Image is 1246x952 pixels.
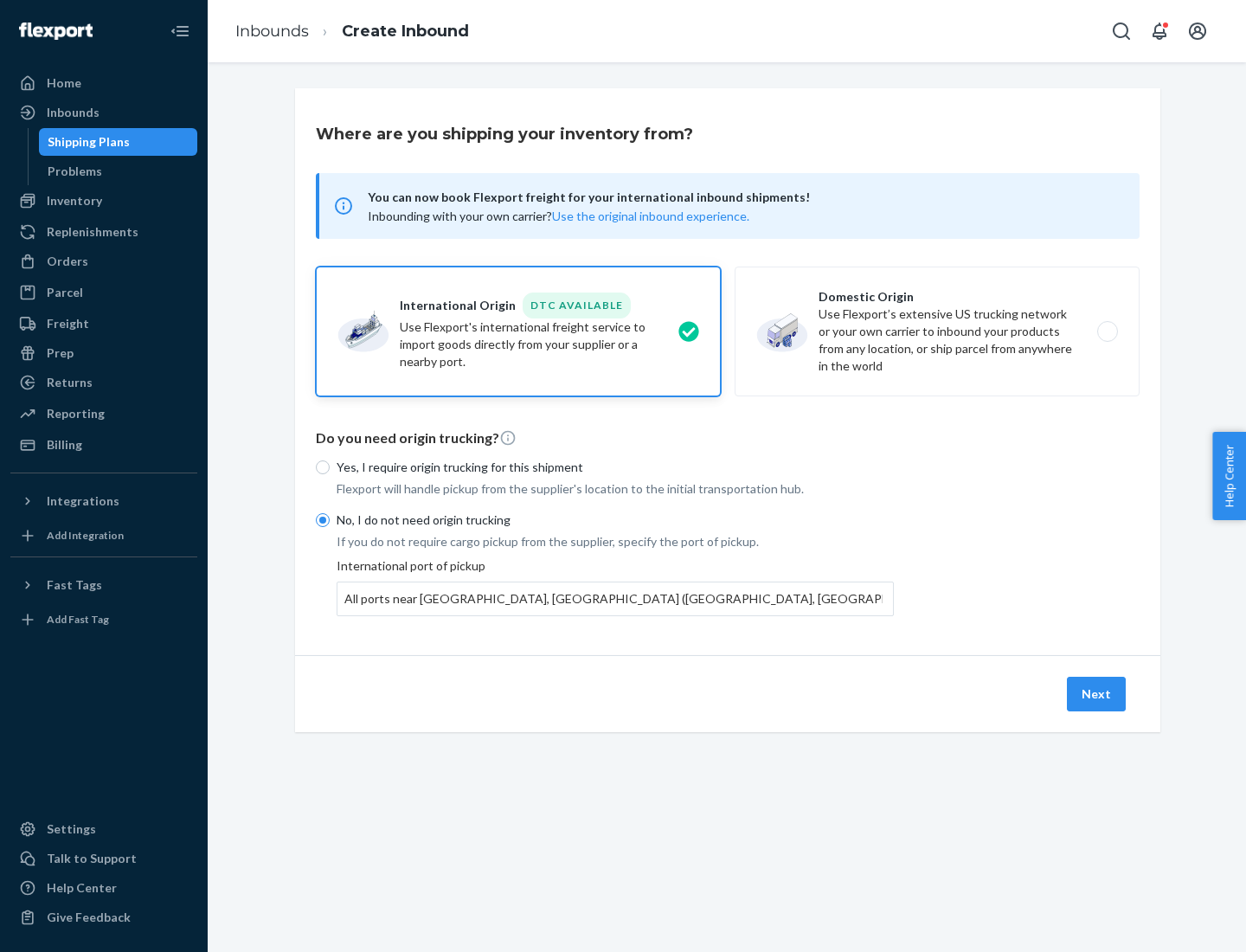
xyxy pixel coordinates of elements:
[19,23,93,40] img: Flexport logo
[316,123,693,145] h3: Where are you shipping your inventory from?
[47,344,74,362] div: Prep
[47,612,109,627] div: Add Fast Tag
[47,405,105,422] div: Reporting
[10,400,197,428] a: Reporting
[163,14,197,48] button: Close Navigation
[1212,432,1246,520] button: Help Center
[48,163,102,180] div: Problems
[10,69,197,97] a: Home
[1067,677,1126,711] button: Next
[10,431,197,459] a: Billing
[47,74,81,92] div: Home
[47,284,83,301] div: Parcel
[1142,14,1177,48] button: Open notifications
[316,460,330,474] input: Yes, I require origin trucking for this shipment
[552,208,749,225] button: Use the original inbound experience.
[10,99,197,126] a: Inbounds
[10,310,197,338] a: Freight
[47,436,82,453] div: Billing
[10,522,197,550] a: Add Integration
[10,845,197,872] a: Talk to Support
[10,248,197,275] a: Orders
[10,279,197,306] a: Parcel
[368,187,1119,208] span: You can now book Flexport freight for your international inbound shipments!
[47,104,100,121] div: Inbounds
[10,369,197,396] a: Returns
[47,223,138,241] div: Replenishments
[10,571,197,599] button: Fast Tags
[47,192,102,209] div: Inventory
[10,874,197,902] a: Help Center
[47,576,102,594] div: Fast Tags
[10,218,197,246] a: Replenishments
[47,879,117,897] div: Help Center
[47,253,88,270] div: Orders
[337,533,894,550] p: If you do not require cargo pickup from the supplier, specify the port of pickup.
[222,6,483,57] ol: breadcrumbs
[48,133,130,151] div: Shipping Plans
[10,606,197,634] a: Add Fast Tag
[368,209,749,223] span: Inbounding with your own carrier?
[316,513,330,527] input: No, I do not need origin trucking
[1104,14,1139,48] button: Open Search Box
[1180,14,1215,48] button: Open account menu
[47,528,124,543] div: Add Integration
[10,904,197,931] button: Give Feedback
[47,374,93,391] div: Returns
[337,557,894,616] div: International port of pickup
[47,820,96,838] div: Settings
[47,492,119,510] div: Integrations
[10,187,197,215] a: Inventory
[39,128,198,156] a: Shipping Plans
[337,511,894,529] p: No, I do not need origin trucking
[39,158,198,185] a: Problems
[47,850,137,867] div: Talk to Support
[337,459,894,476] p: Yes, I require origin trucking for this shipment
[47,909,131,926] div: Give Feedback
[337,480,894,498] p: Flexport will handle pickup from the supplier's location to the initial transportation hub.
[47,315,89,332] div: Freight
[10,487,197,515] button: Integrations
[10,815,197,843] a: Settings
[10,339,197,367] a: Prep
[342,22,469,41] a: Create Inbound
[316,428,1140,448] p: Do you need origin trucking?
[235,22,309,41] a: Inbounds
